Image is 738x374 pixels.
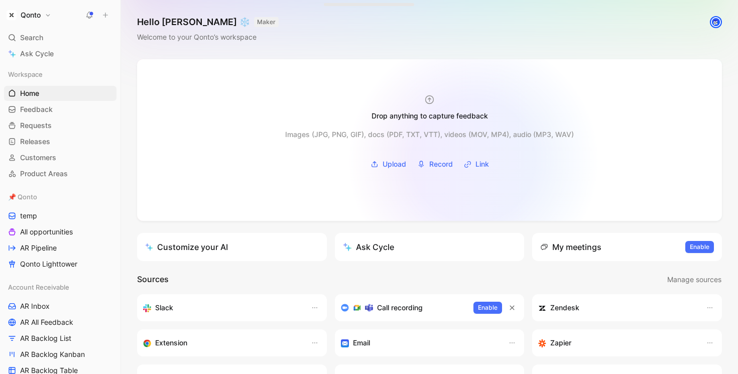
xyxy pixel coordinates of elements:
[4,118,116,133] a: Requests
[538,302,696,314] div: Sync customers and create docs
[383,158,406,170] span: Upload
[20,227,73,237] span: All opportunities
[20,137,50,147] span: Releases
[667,273,722,286] button: Manage sources
[8,282,69,292] span: Account Receivable
[4,150,116,165] a: Customers
[20,301,50,311] span: AR Inbox
[475,158,489,170] span: Link
[341,302,466,314] div: Record & transcribe meetings from Zoom, Meet & Teams.
[685,241,714,253] button: Enable
[4,67,116,82] div: Workspace
[20,32,43,44] span: Search
[7,10,17,20] img: Qonto
[4,257,116,272] a: Qonto Lighttower
[690,242,709,252] span: Enable
[4,86,116,101] a: Home
[8,69,43,79] span: Workspace
[335,233,525,261] button: Ask Cycle
[137,273,169,286] h2: Sources
[155,302,173,314] h3: Slack
[4,224,116,239] a: All opportunities
[377,302,423,314] h3: Call recording
[550,302,579,314] h3: Zendesk
[20,104,53,114] span: Feedback
[145,241,228,253] div: Customize your AI
[4,299,116,314] a: AR Inbox
[429,158,453,170] span: Record
[343,241,394,253] div: Ask Cycle
[20,48,54,60] span: Ask Cycle
[4,30,116,45] div: Search
[478,303,498,313] span: Enable
[4,240,116,256] a: AR Pipeline
[540,241,601,253] div: My meetings
[20,153,56,163] span: Customers
[341,337,499,349] div: Forward emails to your feedback inbox
[155,337,187,349] h3: Extension
[4,8,54,22] button: QontoQonto
[4,347,116,362] a: AR Backlog Kanban
[137,16,279,28] h1: Hello [PERSON_NAME] ❄️
[254,17,279,27] button: MAKER
[538,337,696,349] div: Capture feedback from thousands of sources with Zapier (survey results, recordings, sheets, etc).
[20,259,77,269] span: Qonto Lighttower
[711,17,721,27] img: avatar
[4,189,116,204] div: 📌 Qonto
[372,110,488,122] div: Drop anything to capture feedback
[143,337,301,349] div: Capture feedback from anywhere on the web
[4,102,116,117] a: Feedback
[353,337,370,349] h3: Email
[4,189,116,272] div: 📌 QontotempAll opportunitiesAR PipelineQonto Lighttower
[550,337,571,349] h3: Zapier
[137,233,327,261] a: Customize your AI
[20,169,68,179] span: Product Areas
[20,88,39,98] span: Home
[4,280,116,295] div: Account Receivable
[20,243,57,253] span: AR Pipeline
[4,208,116,223] a: temp
[20,333,71,343] span: AR Backlog List
[473,302,502,314] button: Enable
[414,157,456,172] button: Record
[4,166,116,181] a: Product Areas
[4,315,116,330] a: AR All Feedback
[4,46,116,61] a: Ask Cycle
[285,129,574,141] div: Images (JPG, PNG, GIF), docs (PDF, TXT, VTT), videos (MOV, MP4), audio (MP3, WAV)
[8,192,37,202] span: 📌 Qonto
[4,331,116,346] a: AR Backlog List
[20,317,73,327] span: AR All Feedback
[143,302,301,314] div: Sync your customers, send feedback and get updates in Slack
[20,120,52,131] span: Requests
[20,211,37,221] span: temp
[460,157,493,172] button: Link
[20,349,85,359] span: AR Backlog Kanban
[367,157,410,172] button: Upload
[21,11,41,20] h1: Qonto
[667,274,721,286] span: Manage sources
[137,31,279,43] div: Welcome to your Qonto’s workspace
[4,134,116,149] a: Releases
